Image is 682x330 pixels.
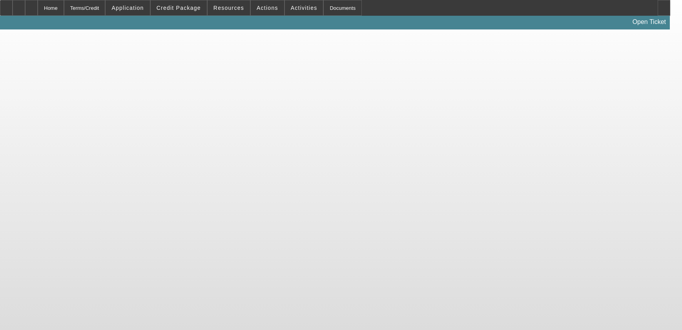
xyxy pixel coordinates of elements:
button: Actions [251,0,284,15]
button: Credit Package [151,0,207,15]
a: Open Ticket [629,15,669,29]
span: Activities [291,5,317,11]
button: Application [106,0,150,15]
button: Activities [285,0,323,15]
span: Actions [257,5,278,11]
span: Credit Package [157,5,201,11]
button: Resources [208,0,250,15]
span: Resources [213,5,244,11]
span: Application [111,5,144,11]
